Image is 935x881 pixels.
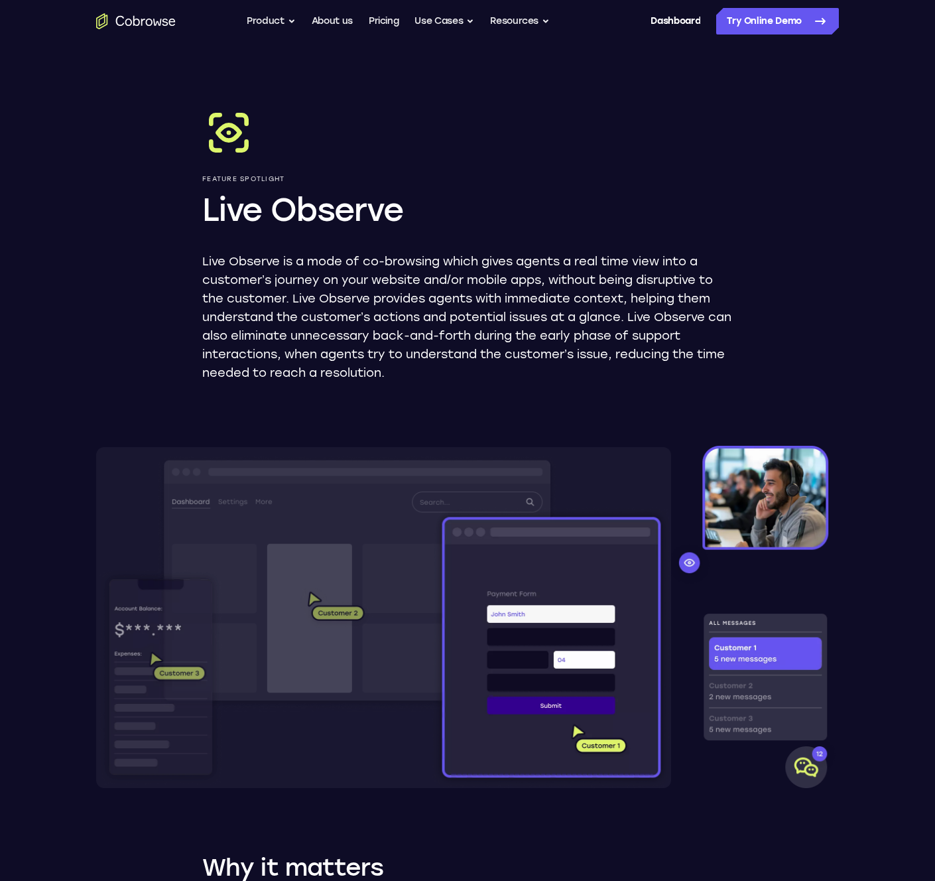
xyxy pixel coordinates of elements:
img: Live Observe [202,106,255,159]
a: About us [312,8,353,34]
button: Resources [490,8,550,34]
a: Dashboard [651,8,700,34]
h1: Live Observe [202,188,733,231]
a: Try Online Demo [716,8,839,34]
a: Go to the home page [96,13,176,29]
p: Feature Spotlight [202,175,733,183]
img: Window wireframes with cobrowse components [96,446,839,788]
a: Pricing [369,8,399,34]
p: Live Observe is a mode of co-browsing which gives agents a real time view into a customer’s journ... [202,252,733,382]
button: Product [247,8,296,34]
button: Use Cases [414,8,474,34]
